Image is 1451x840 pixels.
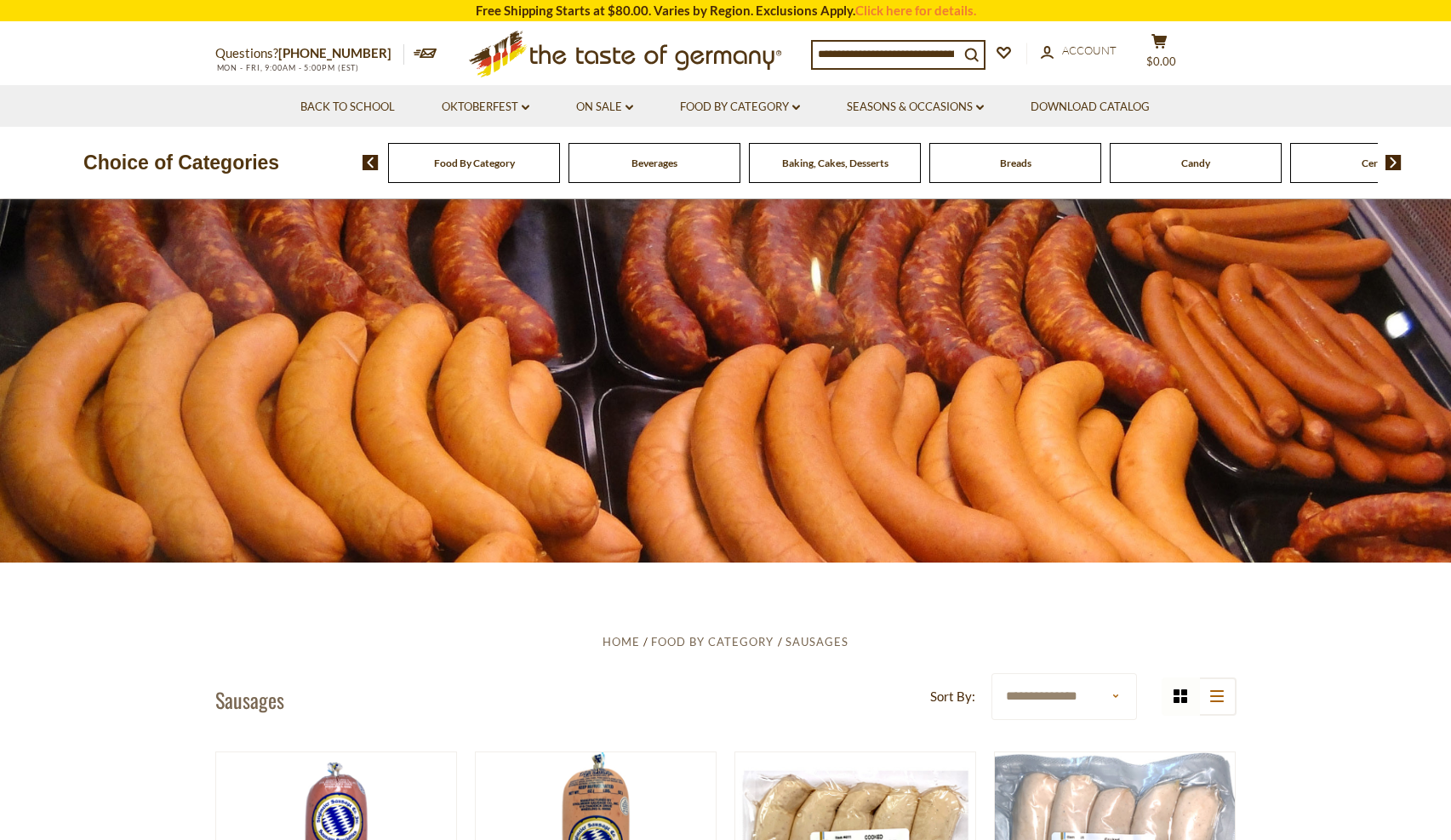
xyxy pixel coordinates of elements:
[1000,157,1031,169] a: Breads
[1362,157,1391,169] a: Cereal
[1041,42,1117,60] a: Account
[442,98,529,117] a: Oktoberfest
[1146,54,1176,68] span: $0.00
[1181,157,1210,169] a: Candy
[300,98,395,117] a: Back to School
[576,98,633,117] a: On Sale
[215,63,360,72] span: MON - FRI, 9:00AM - 5:00PM (EST)
[1385,155,1402,170] img: next arrow
[782,157,888,169] a: Baking, Cakes, Desserts
[215,687,284,712] h1: Sausages
[651,635,774,649] a: Food By Category
[1134,33,1185,76] button: $0.00
[434,157,515,169] a: Food By Category
[1062,43,1117,57] span: Account
[363,155,379,170] img: previous arrow
[215,43,404,65] p: Questions?
[785,635,848,649] a: Sausages
[847,98,984,117] a: Seasons & Occasions
[1031,98,1150,117] a: Download Catalog
[278,45,391,60] a: [PHONE_NUMBER]
[680,98,800,117] a: Food By Category
[631,157,677,169] a: Beverages
[930,686,975,707] label: Sort By:
[603,635,640,649] a: Home
[855,3,976,18] a: Click here for details.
